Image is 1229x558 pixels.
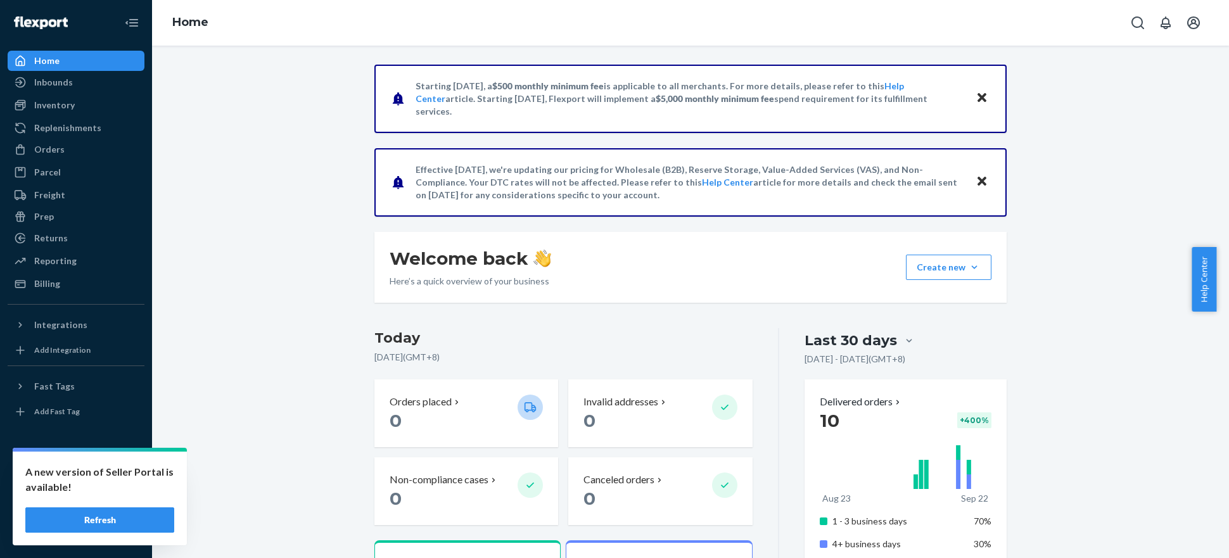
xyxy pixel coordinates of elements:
[8,274,144,294] a: Billing
[8,228,144,248] a: Returns
[1192,247,1216,312] button: Help Center
[8,479,144,500] a: Talk to Support
[8,162,144,182] a: Parcel
[8,340,144,360] a: Add Integration
[34,122,101,134] div: Replenishments
[34,189,65,201] div: Freight
[1181,10,1206,35] button: Open account menu
[34,319,87,331] div: Integrations
[8,315,144,335] button: Integrations
[374,328,753,348] h3: Today
[832,538,957,550] p: 4+ business days
[34,210,54,223] div: Prep
[119,10,144,35] button: Close Navigation
[974,516,991,526] span: 70%
[8,72,144,92] a: Inbounds
[1125,10,1150,35] button: Open Search Box
[374,351,753,364] p: [DATE] ( GMT+8 )
[34,380,75,393] div: Fast Tags
[34,406,80,417] div: Add Fast Tag
[8,458,144,478] a: Settings
[390,275,551,288] p: Here’s a quick overview of your business
[34,255,77,267] div: Reporting
[1153,10,1178,35] button: Open notifications
[390,395,452,409] p: Orders placed
[8,95,144,115] a: Inventory
[820,395,903,409] button: Delivered orders
[568,457,752,525] button: Canceled orders 0
[390,472,488,487] p: Non-compliance cases
[805,331,897,350] div: Last 30 days
[583,395,658,409] p: Invalid addresses
[492,80,604,91] span: $500 monthly minimum fee
[25,507,174,533] button: Refresh
[416,163,964,201] p: Effective [DATE], we're updating our pricing for Wholesale (B2B), Reserve Storage, Value-Added Se...
[8,402,144,422] a: Add Fast Tag
[34,76,73,89] div: Inbounds
[8,118,144,138] a: Replenishments
[25,464,174,495] p: A new version of Seller Portal is available!
[820,410,839,431] span: 10
[702,177,753,187] a: Help Center
[533,250,551,267] img: hand-wave emoji
[374,457,558,525] button: Non-compliance cases 0
[583,472,654,487] p: Canceled orders
[822,492,851,505] p: Aug 23
[961,492,988,505] p: Sep 22
[957,412,991,428] div: + 400 %
[8,523,144,543] button: Give Feedback
[34,54,60,67] div: Home
[8,376,144,396] button: Fast Tags
[805,353,905,365] p: [DATE] - [DATE] ( GMT+8 )
[390,247,551,270] h1: Welcome back
[8,139,144,160] a: Orders
[34,232,68,244] div: Returns
[906,255,991,280] button: Create new
[583,410,595,431] span: 0
[374,379,558,447] button: Orders placed 0
[14,16,68,29] img: Flexport logo
[34,99,75,111] div: Inventory
[8,51,144,71] a: Home
[8,206,144,227] a: Prep
[974,89,990,108] button: Close
[583,488,595,509] span: 0
[162,4,219,41] ol: breadcrumbs
[832,515,957,528] p: 1 - 3 business days
[390,488,402,509] span: 0
[974,538,991,549] span: 30%
[172,15,208,29] a: Home
[416,80,964,118] p: Starting [DATE], a is applicable to all merchants. For more details, please refer to this article...
[8,251,144,271] a: Reporting
[656,93,774,104] span: $5,000 monthly minimum fee
[8,501,144,521] a: Help Center
[34,143,65,156] div: Orders
[8,185,144,205] a: Freight
[974,173,990,191] button: Close
[34,166,61,179] div: Parcel
[34,277,60,290] div: Billing
[568,379,752,447] button: Invalid addresses 0
[34,345,91,355] div: Add Integration
[390,410,402,431] span: 0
